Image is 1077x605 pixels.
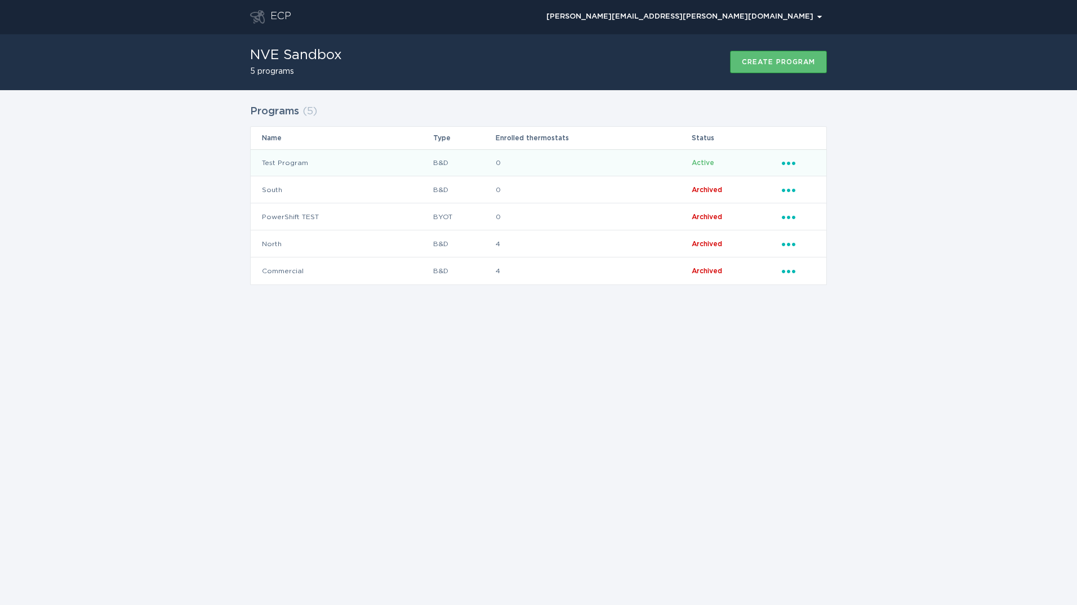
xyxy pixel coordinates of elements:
[250,48,342,62] h1: NVE Sandbox
[251,230,433,257] td: North
[250,10,265,24] button: Go to dashboard
[302,106,317,117] span: ( 5 )
[251,149,433,176] td: Test Program
[691,127,781,149] th: Status
[433,257,495,284] td: B&D
[495,230,691,257] td: 4
[433,149,495,176] td: B&D
[546,14,822,20] div: [PERSON_NAME][EMAIL_ADDRESS][PERSON_NAME][DOMAIN_NAME]
[251,127,826,149] tr: Table Headers
[251,203,433,230] td: PowerShift TEST
[251,149,826,176] tr: fc965d71b8e644e187efd24587ccd12c
[433,127,495,149] th: Type
[541,8,827,25] button: Open user account details
[692,186,722,193] span: Archived
[495,203,691,230] td: 0
[250,101,299,122] h2: Programs
[433,176,495,203] td: B&D
[251,230,826,257] tr: 116e07f7915c4c4a9324842179135979
[782,157,815,169] div: Popover menu
[250,68,342,75] h2: 5 programs
[692,268,722,274] span: Archived
[692,241,722,247] span: Archived
[433,203,495,230] td: BYOT
[730,51,827,73] button: Create program
[495,257,691,284] td: 4
[433,230,495,257] td: B&D
[692,213,722,220] span: Archived
[495,127,691,149] th: Enrolled thermostats
[782,238,815,250] div: Popover menu
[251,257,826,284] tr: 4b12f45bbec648bb849041af0e128f2c
[541,8,827,25] div: Popover menu
[251,176,826,203] tr: 42761ba875c643c9a42209b7258b2ec5
[742,59,815,65] div: Create program
[692,159,714,166] span: Active
[251,257,433,284] td: Commercial
[495,176,691,203] td: 0
[251,203,826,230] tr: d3ebbe26646c42a587ebc76e3d10c38b
[782,184,815,196] div: Popover menu
[251,127,433,149] th: Name
[782,265,815,277] div: Popover menu
[495,149,691,176] td: 0
[782,211,815,223] div: Popover menu
[270,10,291,24] div: ECP
[251,176,433,203] td: South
